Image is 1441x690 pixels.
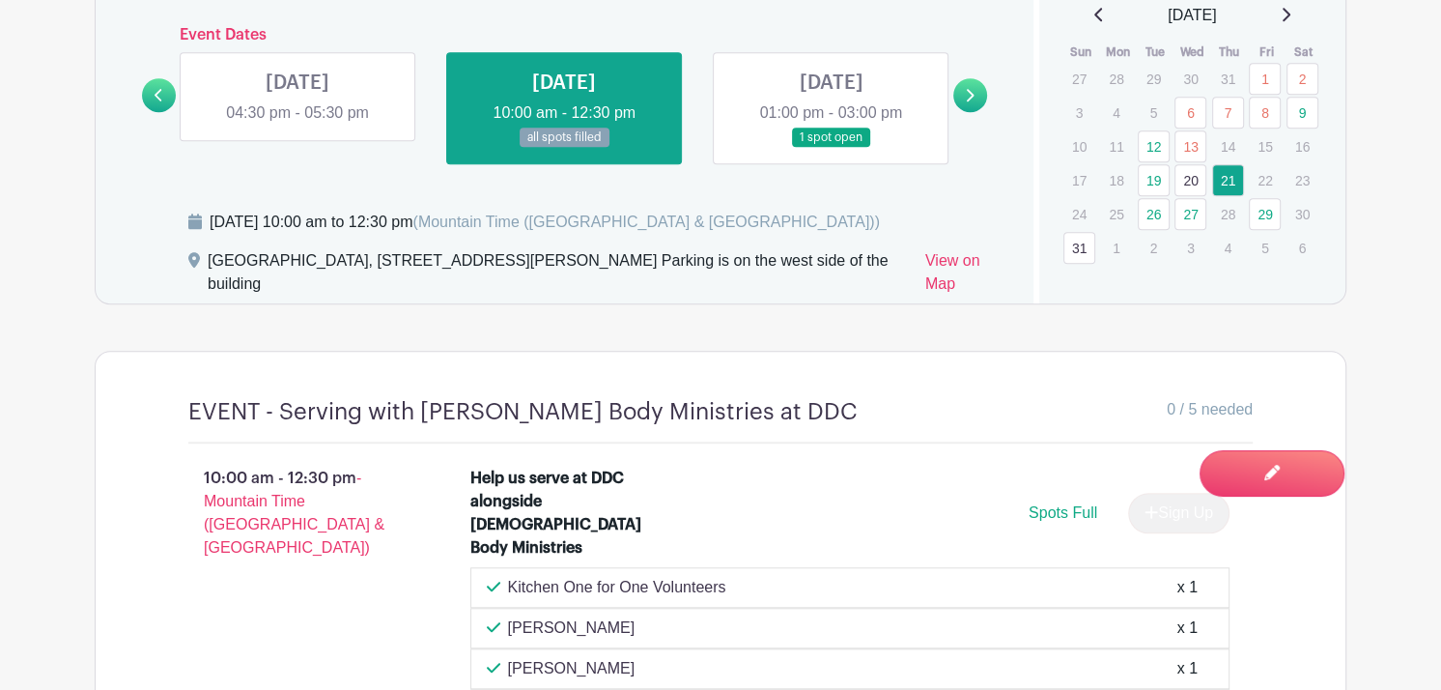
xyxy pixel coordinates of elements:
a: 1 [1249,63,1281,95]
span: [DATE] [1168,4,1216,27]
p: [PERSON_NAME] [508,657,636,680]
a: 21 [1212,164,1244,196]
div: x 1 [1177,576,1198,599]
th: Tue [1137,43,1174,62]
h6: Event Dates [176,26,953,44]
th: Fri [1248,43,1286,62]
a: View on Map [925,249,1010,303]
p: 18 [1100,165,1132,195]
p: 17 [1063,165,1095,195]
p: 24 [1063,199,1095,229]
p: 3 [1174,233,1206,263]
span: 0 / 5 needed [1167,398,1253,421]
a: 29 [1249,198,1281,230]
p: 4 [1100,98,1132,128]
th: Mon [1099,43,1137,62]
h4: EVENT - Serving with [PERSON_NAME] Body Ministries at DDC [188,398,858,426]
a: 8 [1249,97,1281,129]
p: 3 [1063,98,1095,128]
div: x 1 [1177,617,1198,640]
a: 6 [1174,97,1206,129]
a: 19 [1138,164,1170,196]
p: Kitchen One for One Volunteers [508,576,726,599]
a: 27 [1174,198,1206,230]
p: 6 [1286,233,1318,263]
p: 30 [1174,64,1206,94]
a: 20 [1174,164,1206,196]
span: Spots Full [1029,504,1097,521]
a: 7 [1212,97,1244,129]
a: 12 [1138,130,1170,162]
th: Sun [1062,43,1100,62]
p: 2 [1138,233,1170,263]
p: [PERSON_NAME] [508,617,636,640]
div: Help us serve at DDC alongside [DEMOGRAPHIC_DATA] Body Ministries [470,467,641,560]
p: 31 [1212,64,1244,94]
p: 10:00 am - 12:30 pm [157,459,439,567]
p: 23 [1286,165,1318,195]
th: Sat [1286,43,1323,62]
p: 10 [1063,131,1095,161]
p: 27 [1063,64,1095,94]
a: 9 [1286,97,1318,129]
div: [GEOGRAPHIC_DATA], [STREET_ADDRESS][PERSON_NAME] Parking is on the west side of the building [208,249,910,303]
p: 25 [1100,199,1132,229]
p: 28 [1212,199,1244,229]
p: 30 [1286,199,1318,229]
div: [DATE] 10:00 am to 12:30 pm [210,211,880,234]
span: (Mountain Time ([GEOGRAPHIC_DATA] & [GEOGRAPHIC_DATA])) [412,214,879,230]
a: 26 [1138,198,1170,230]
p: 16 [1286,131,1318,161]
span: - Mountain Time ([GEOGRAPHIC_DATA] & [GEOGRAPHIC_DATA]) [204,470,384,556]
p: 4 [1212,233,1244,263]
p: 5 [1138,98,1170,128]
a: 31 [1063,232,1095,264]
a: 13 [1174,130,1206,162]
th: Wed [1173,43,1211,62]
p: 1 [1100,233,1132,263]
p: 11 [1100,131,1132,161]
a: 2 [1286,63,1318,95]
p: 5 [1249,233,1281,263]
p: 29 [1138,64,1170,94]
p: 22 [1249,165,1281,195]
p: 14 [1212,131,1244,161]
th: Thu [1211,43,1249,62]
p: 15 [1249,131,1281,161]
div: x 1 [1177,657,1198,680]
p: 28 [1100,64,1132,94]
